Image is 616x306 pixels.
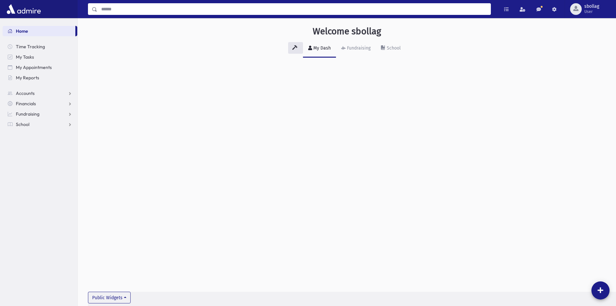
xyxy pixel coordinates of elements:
a: Accounts [3,88,77,98]
a: My Tasks [3,52,77,62]
a: School [376,40,406,58]
a: Financials [3,98,77,109]
span: Time Tracking [16,44,45,50]
a: Home [3,26,75,36]
div: School [385,45,401,51]
span: Home [16,28,28,34]
span: Accounts [16,90,35,96]
button: Public Widgets [88,292,131,303]
div: My Dash [312,45,331,51]
h3: Welcome sbollag [313,26,381,37]
a: My Reports [3,73,77,83]
span: My Tasks [16,54,34,60]
span: Financials [16,101,36,107]
span: sbollag [584,4,599,9]
span: School [16,121,29,127]
span: My Reports [16,75,39,81]
a: School [3,119,77,130]
span: My Appointments [16,64,52,70]
a: Time Tracking [3,41,77,52]
a: Fundraising [336,40,376,58]
img: AdmirePro [5,3,42,16]
span: User [584,9,599,14]
a: Fundraising [3,109,77,119]
a: My Dash [303,40,336,58]
input: Search [97,3,491,15]
div: Fundraising [346,45,371,51]
a: My Appointments [3,62,77,73]
span: Fundraising [16,111,39,117]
